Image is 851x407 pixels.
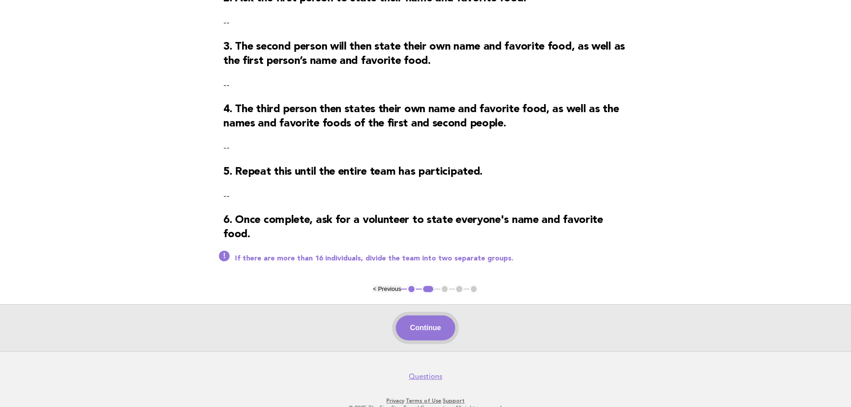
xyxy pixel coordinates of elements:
[223,142,628,154] p: --
[422,285,435,294] button: 2
[223,190,628,202] p: --
[223,167,482,177] strong: 5. Repeat this until the entire team has participated.
[407,285,416,294] button: 1
[223,17,628,29] p: --
[386,398,404,404] a: Privacy
[223,104,619,129] strong: 4. The third person then states their own name and favorite food, as well as the names and favori...
[223,215,603,240] strong: 6. Once complete, ask for a volunteer to state everyone's name and favorite food.
[235,254,628,263] p: If there are more than 16 individuals, divide the team into two separate groups.
[223,79,628,92] p: --
[223,42,625,67] strong: 3. The second person will then state their own name and favorite food, as well as the first perso...
[396,315,455,340] button: Continue
[443,398,465,404] a: Support
[152,397,699,404] p: · ·
[373,285,401,292] button: < Previous
[406,398,441,404] a: Terms of Use
[409,372,442,381] a: Questions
